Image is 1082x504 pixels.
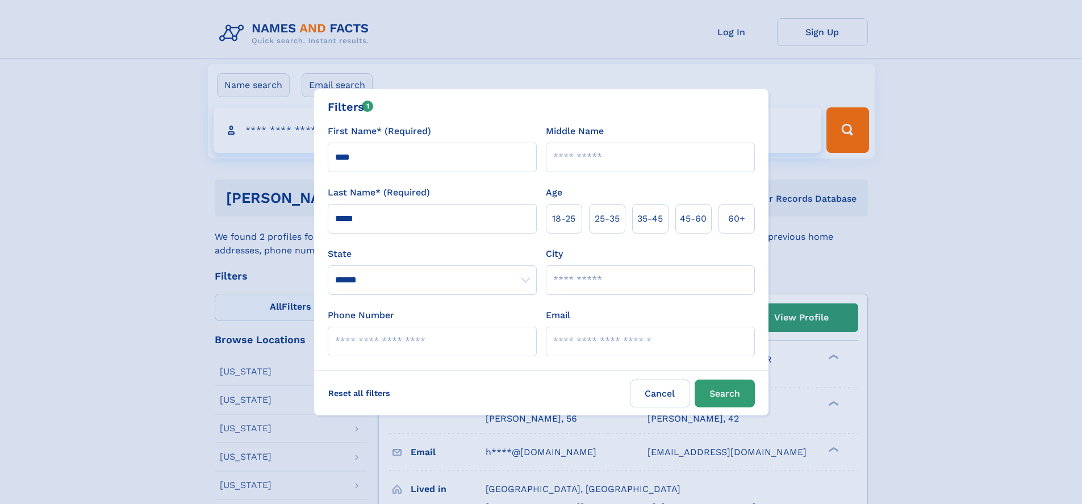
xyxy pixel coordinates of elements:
label: Last Name* (Required) [328,186,430,199]
span: 60+ [728,212,745,226]
span: 18‑25 [552,212,575,226]
label: First Name* (Required) [328,124,431,138]
label: Reset all filters [321,380,398,407]
label: Phone Number [328,309,394,322]
label: Email [546,309,570,322]
span: 35‑45 [637,212,663,226]
span: 25‑35 [595,212,620,226]
span: 45‑60 [680,212,707,226]
button: Search [695,380,755,407]
label: State [328,247,537,261]
label: Age [546,186,562,199]
label: City [546,247,563,261]
label: Middle Name [546,124,604,138]
div: Filters [328,98,374,115]
label: Cancel [630,380,690,407]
